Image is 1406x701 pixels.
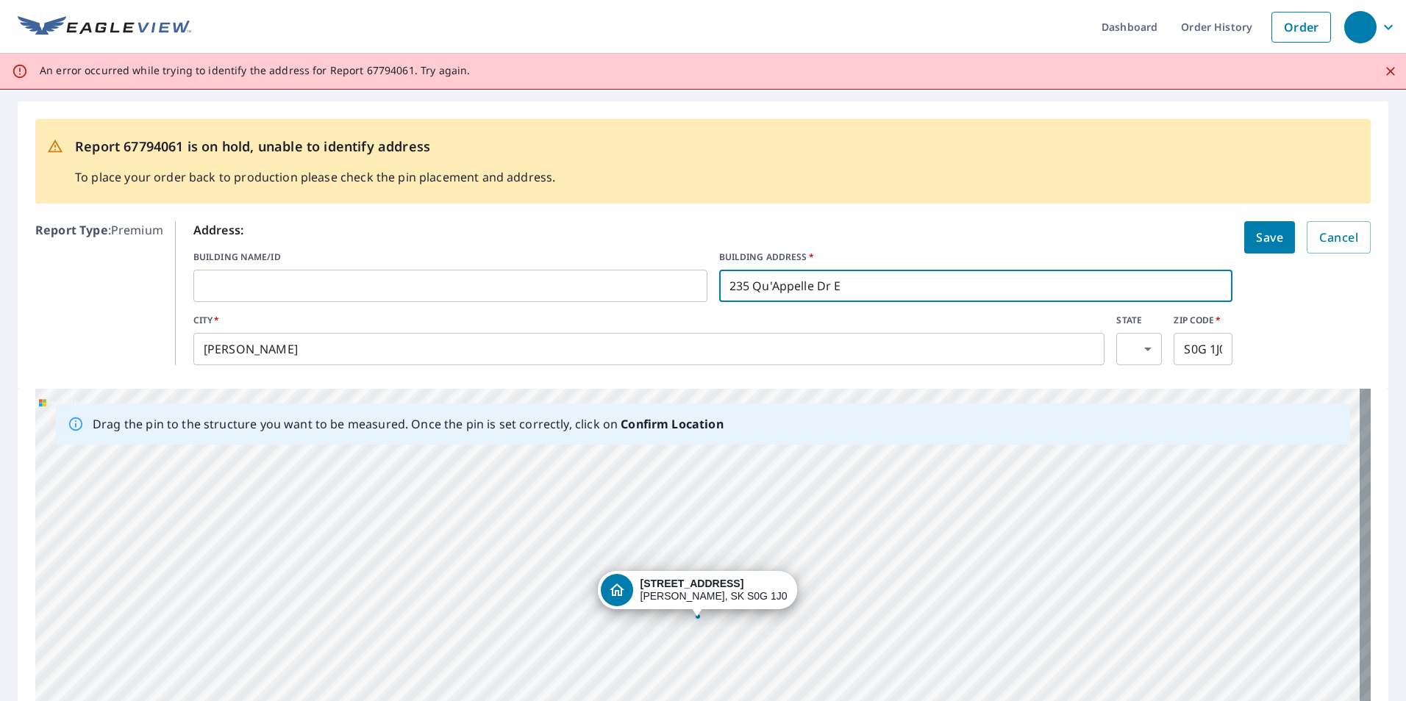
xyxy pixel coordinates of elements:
[1307,221,1371,254] button: Cancel
[193,251,707,264] label: BUILDING NAME/ID
[1271,12,1331,43] a: Order
[598,571,798,616] div: Dropped pin, building 1, Residential property, 235 Quappelle Ave Earl Grey, SK S0G 1J0
[35,221,163,365] p: : Premium
[621,416,723,432] b: Confirm Location
[1116,314,1162,327] label: STATE
[93,415,724,433] p: Drag the pin to the structure you want to be measured. Once the pin is set correctly, click on
[1244,221,1295,254] button: Save
[18,16,191,38] img: EV Logo
[193,314,1105,327] label: CITY
[40,64,470,77] p: An error occurred while trying to identify the address for Report 67794061. Try again.
[640,578,788,603] div: [PERSON_NAME], SK S0G 1J0
[75,137,555,157] p: Report 67794061 is on hold, unable to identify address
[1256,227,1283,248] span: Save
[1116,333,1162,365] div: ​
[1319,227,1358,248] span: Cancel
[193,221,1233,239] p: Address:
[75,168,555,186] p: To place your order back to production please check the pin placement and address.
[1174,314,1232,327] label: ZIP CODE
[1381,62,1400,81] button: Close
[35,222,108,238] b: Report Type
[640,578,744,589] strong: [STREET_ADDRESS]
[719,251,1233,264] label: BUILDING ADDRESS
